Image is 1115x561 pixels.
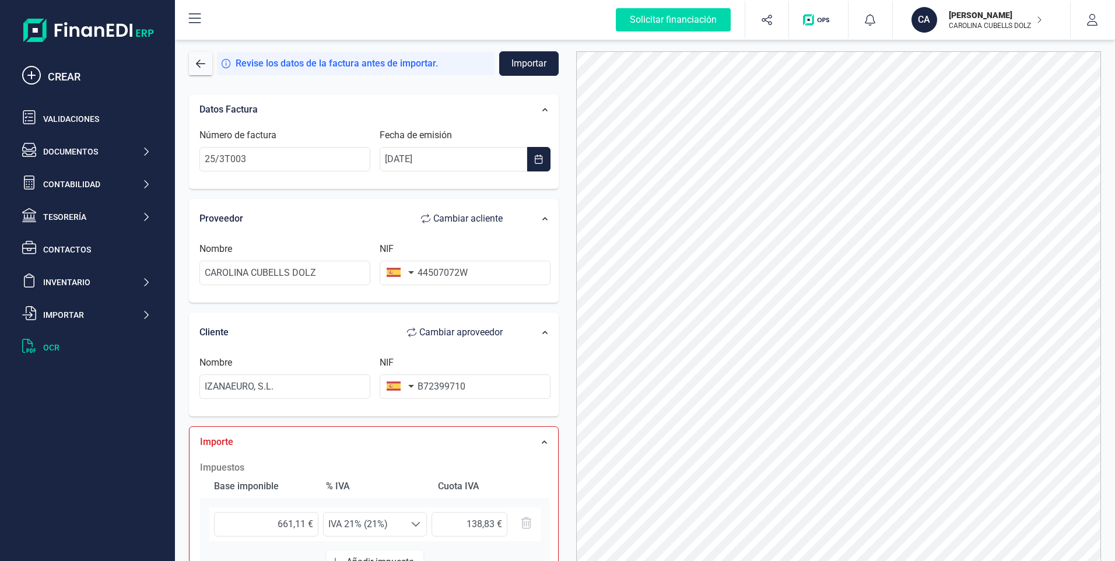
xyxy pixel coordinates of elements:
[602,1,745,38] button: Solicitar financiación
[380,356,394,370] label: NIF
[803,14,834,26] img: Logo de OPS
[199,242,232,256] label: Nombre
[433,212,503,226] span: Cambiar a cliente
[911,7,937,33] div: CA
[43,146,142,157] div: Documentos
[395,321,514,344] button: Cambiar aproveedor
[199,321,514,344] div: Cliente
[199,356,232,370] label: Nombre
[43,309,142,321] div: Importar
[200,461,550,475] h2: Impuestos
[48,69,150,85] div: CREAR
[199,128,276,142] label: Número de factura
[380,128,452,142] label: Fecha de emisión
[194,97,520,122] div: Datos Factura
[432,512,507,537] input: 0,00 €
[433,475,541,498] div: Cuota IVA
[199,207,514,230] div: Proveedor
[949,9,1042,21] p: [PERSON_NAME]
[236,57,438,71] span: Revise los datos de la factura antes de importar.
[200,436,233,447] span: Importe
[616,8,731,31] div: Solicitar financiación
[419,325,503,339] span: Cambiar a proveedor
[43,342,150,353] div: OCR
[43,276,142,288] div: Inventario
[209,475,317,498] div: Base imponible
[214,512,318,537] input: 0,00 €
[409,207,514,230] button: Cambiar acliente
[43,113,150,125] div: Validaciones
[499,51,559,76] button: Importar
[43,211,142,223] div: Tesorería
[321,475,429,498] div: % IVA
[380,242,394,256] label: NIF
[43,244,150,255] div: Contactos
[949,21,1042,30] p: CAROLINA CUBELLS DOLZ
[796,1,841,38] button: Logo de OPS
[907,1,1056,38] button: CA[PERSON_NAME]CAROLINA CUBELLS DOLZ
[324,513,405,536] span: IVA 21% (21%)
[23,19,154,42] img: Logo Finanedi
[43,178,142,190] div: Contabilidad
